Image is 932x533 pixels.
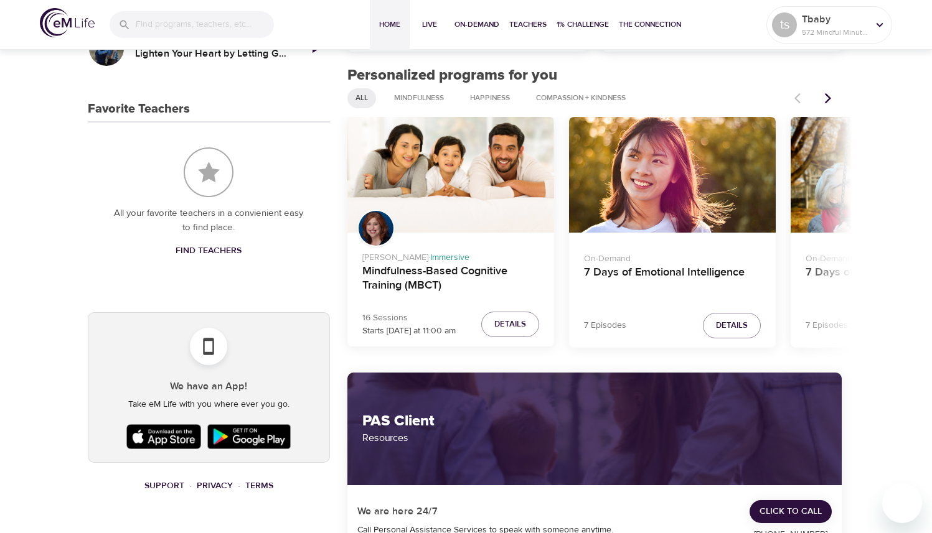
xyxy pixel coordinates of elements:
[386,88,452,108] div: Mindfulness
[569,117,776,233] button: 7 Days of Emotional Intelligence
[415,18,445,31] span: Live
[814,85,842,112] button: Next items
[387,93,451,103] span: Mindfulness
[357,505,438,518] h5: We are here 24/7
[189,478,192,494] li: ·
[481,312,539,337] button: Details
[88,102,190,116] h3: Favorite Teachers
[135,47,290,60] h5: Lighten Your Heart by Letting Go of the Past
[245,480,273,491] a: Terms
[88,478,330,494] nav: breadcrumb
[716,318,748,333] span: Details
[347,117,554,233] button: Mindfulness-Based Cognitive Training (MBCT)
[584,319,626,332] p: 7 Episodes
[802,27,868,38] p: 572 Mindful Minutes
[347,88,376,108] div: All
[171,239,247,262] a: Find Teachers
[238,478,240,494] li: ·
[197,480,233,491] a: Privacy
[802,12,868,27] p: Tbaby
[176,243,242,259] span: Find Teachers
[462,88,518,108] div: Happiness
[529,93,633,103] span: Compassion + Kindness
[113,206,305,234] p: All your favorite teachers in a convienient easy to find place.
[204,421,294,452] img: Google Play Store
[557,18,609,31] span: 1% Challenge
[184,147,233,197] img: Favorite Teachers
[760,504,822,519] span: Click to Call
[144,480,184,491] a: Support
[772,12,797,37] div: ts
[40,8,95,37] img: logo
[136,11,274,38] input: Find programs, teachers, etc...
[806,319,848,332] p: 7 Episodes
[619,18,681,31] span: The Connection
[584,266,761,295] h4: 7 Days of Emotional Intelligence
[494,317,526,331] span: Details
[362,246,539,264] p: [PERSON_NAME] ·
[584,248,761,266] p: On-Demand
[362,312,456,325] p: 16 Sessions
[703,313,761,338] button: Details
[98,398,319,411] p: Take eM Life with you where ever you go.
[362,264,539,294] h4: Mindfulness-Based Cognitive Training (MBCT)
[98,380,319,393] h5: We have an App!
[362,325,456,338] p: Starts [DATE] at 11:00 am
[347,67,842,85] h2: Personalized programs for you
[509,18,547,31] span: Teachers
[750,500,832,523] a: Click to Call
[375,18,405,31] span: Home
[348,93,375,103] span: All
[362,412,827,430] h2: PAS Client
[528,88,634,108] div: Compassion + Kindness
[454,18,499,31] span: On-Demand
[123,421,204,452] img: Apple App Store
[463,93,517,103] span: Happiness
[430,252,469,263] span: Immersive
[362,430,827,445] p: Resources
[882,483,922,523] iframe: Button to launch messaging window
